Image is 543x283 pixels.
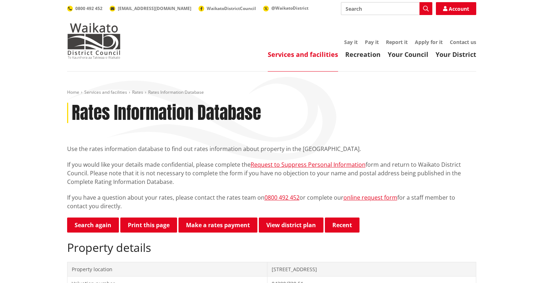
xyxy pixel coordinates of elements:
[67,89,476,96] nav: breadcrumb
[67,193,476,210] p: If you have a question about your rates, please contact the rates team on or complete our for a s...
[67,160,476,186] p: If you would like your details made confidential, please complete the form and return to Waikato ...
[436,2,476,15] a: Account
[67,218,119,233] a: Search again
[118,5,191,11] span: [EMAIL_ADDRESS][DOMAIN_NAME]
[344,39,358,45] a: Say it
[386,39,408,45] a: Report it
[345,50,381,59] a: Recreation
[67,262,267,277] td: Property location
[436,50,476,59] a: Your District
[207,5,256,11] span: WaikatoDistrictCouncil
[72,103,261,123] h1: Rates Information Database
[341,2,432,15] input: Search input
[388,50,428,59] a: Your Council
[268,50,338,59] a: Services and facilities
[265,194,300,201] a: 0800 492 452
[259,218,323,233] a: View district plan
[325,218,360,233] button: Recent
[84,89,127,95] a: Services and facilities
[148,89,204,95] span: Rates Information Database
[343,194,397,201] a: online request form
[251,161,366,169] a: Request to Suppress Personal Information
[263,5,308,11] a: @WaikatoDistrict
[179,218,257,233] a: Make a rates payment
[198,5,256,11] a: WaikatoDistrictCouncil
[267,262,476,277] td: [STREET_ADDRESS]
[415,39,443,45] a: Apply for it
[67,145,476,153] p: Use the rates information database to find out rates information about property in the [GEOGRAPHI...
[120,218,177,233] button: Print this page
[67,5,102,11] a: 0800 492 452
[67,241,476,254] h2: Property details
[67,89,79,95] a: Home
[365,39,379,45] a: Pay it
[75,5,102,11] span: 0800 492 452
[132,89,143,95] a: Rates
[271,5,308,11] span: @WaikatoDistrict
[67,23,121,59] img: Waikato District Council - Te Kaunihera aa Takiwaa o Waikato
[110,5,191,11] a: [EMAIL_ADDRESS][DOMAIN_NAME]
[450,39,476,45] a: Contact us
